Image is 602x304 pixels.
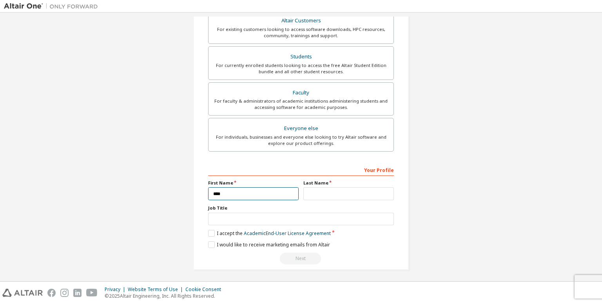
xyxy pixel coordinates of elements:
[208,163,394,176] div: Your Profile
[105,286,128,293] div: Privacy
[213,62,389,75] div: For currently enrolled students looking to access the free Altair Student Edition bundle and all ...
[213,15,389,26] div: Altair Customers
[213,26,389,39] div: For existing customers looking to access software downloads, HPC resources, community, trainings ...
[208,241,330,248] label: I would like to receive marketing emails from Altair
[213,98,389,110] div: For faculty & administrators of academic institutions administering students and accessing softwa...
[2,289,43,297] img: altair_logo.svg
[213,51,389,62] div: Students
[208,253,394,264] div: Read and acccept EULA to continue
[208,180,299,186] label: First Name
[73,289,82,297] img: linkedin.svg
[105,293,226,299] p: © 2025 Altair Engineering, Inc. All Rights Reserved.
[213,87,389,98] div: Faculty
[303,180,394,186] label: Last Name
[4,2,102,10] img: Altair One
[47,289,56,297] img: facebook.svg
[208,205,394,211] label: Job Title
[185,286,226,293] div: Cookie Consent
[244,230,331,237] a: Academic End-User License Agreement
[60,289,69,297] img: instagram.svg
[128,286,185,293] div: Website Terms of Use
[208,230,331,237] label: I accept the
[213,123,389,134] div: Everyone else
[213,134,389,147] div: For individuals, businesses and everyone else looking to try Altair software and explore our prod...
[86,289,98,297] img: youtube.svg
